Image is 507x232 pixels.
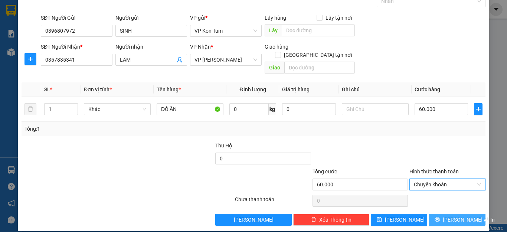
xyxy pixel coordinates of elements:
div: SĐT Người Nhận [41,43,112,51]
div: SĐT Người Gửi [41,14,112,22]
button: plus [24,53,36,65]
span: save [377,217,382,223]
b: [GEOGRAPHIC_DATA][PERSON_NAME], P [GEOGRAPHIC_DATA] [4,49,50,88]
input: Dọc đường [282,24,355,36]
span: Xóa Thông tin [319,216,351,224]
span: Định lượng [239,86,266,92]
span: VP Kon Tum [194,25,257,36]
input: 0 [282,103,336,115]
span: plus [474,106,482,112]
button: printer[PERSON_NAME] và In [429,214,485,226]
span: delete [311,217,316,223]
span: user-add [177,57,183,63]
span: Tên hàng [157,86,181,92]
span: Chuyển khoản [414,179,481,190]
span: Cước hàng [415,86,440,92]
span: kg [269,103,276,115]
span: Lấy hàng [265,15,286,21]
span: Đơn vị tính [84,86,112,92]
div: Người gửi [115,14,187,22]
input: Ghi Chú [342,103,409,115]
span: Tổng cước [313,169,337,174]
li: VP BX Quãng Ngãi [51,32,99,40]
li: Tân Anh [4,4,108,18]
span: Thu Hộ [215,143,232,148]
input: Dọc đường [284,62,355,73]
div: Người nhận [115,43,187,51]
span: Lấy [265,24,282,36]
button: deleteXóa Thông tin [293,214,369,226]
span: VP Thành Thái [194,54,257,65]
span: Giao hàng [265,44,288,50]
span: SL [44,86,50,92]
span: environment [4,41,9,46]
th: Ghi chú [339,82,412,97]
span: Giá trị hàng [282,86,310,92]
img: logo.jpg [4,4,30,30]
button: plus [474,103,483,115]
span: [PERSON_NAME] và In [443,216,495,224]
label: Hình thức thanh toán [409,169,459,174]
button: [PERSON_NAME] [215,214,291,226]
span: [GEOGRAPHIC_DATA] tận nơi [281,51,355,59]
span: Khác [88,104,146,115]
span: Lấy tận nơi [323,14,355,22]
span: [PERSON_NAME] [385,216,425,224]
div: Tổng: 1 [24,125,196,133]
div: Chưa thanh toán [234,195,312,208]
span: Giao [265,62,284,73]
button: save[PERSON_NAME] [371,214,428,226]
input: VD: Bàn, Ghế [157,103,223,115]
button: delete [24,103,36,115]
span: printer [435,217,440,223]
div: VP gửi [190,14,262,22]
span: environment [51,41,56,46]
b: 4R59+3G4, Nghĩa Chánh Nam [51,41,99,55]
span: plus [25,56,36,62]
span: VP Nhận [190,44,211,50]
li: VP VP Kon Tum [4,32,51,40]
span: [PERSON_NAME] [234,216,274,224]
